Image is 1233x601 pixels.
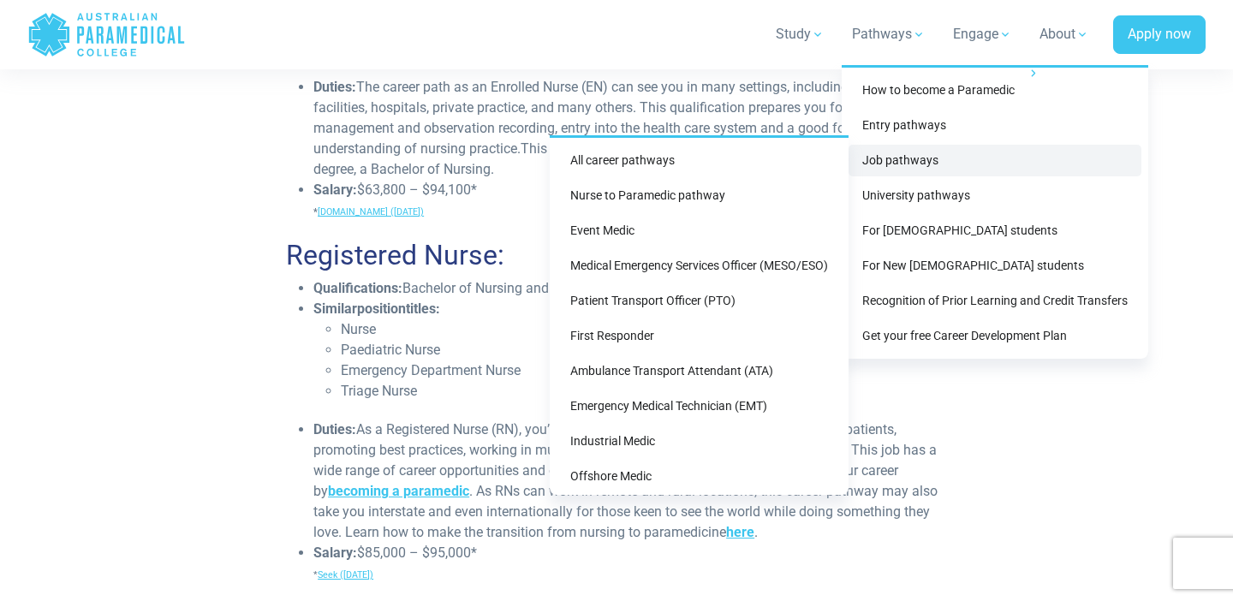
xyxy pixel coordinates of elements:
[1029,10,1099,58] a: About
[849,215,1141,247] a: For [DEMOGRAPHIC_DATA] students
[842,65,1148,359] div: Pathways
[557,215,842,247] a: Event Medic
[726,524,754,540] a: here
[557,425,842,457] a: Industrial Medic
[849,145,1141,176] a: Job pathways
[357,300,406,317] span: position
[557,320,842,352] a: First Responder
[550,135,849,495] div: Entry pathways
[313,79,921,177] span: The career path as an Enrolled Nurse (EN) can see you in many settings, including aged care facil...
[341,383,417,399] span: Triage Nurse
[557,145,842,176] a: All career pathways
[286,239,504,271] span: Registered Nurse:
[318,569,373,580] a: Seek ([DATE])
[402,280,759,296] span: Bachelor of Nursing and registration with [PERSON_NAME].
[341,362,521,378] span: Emergency Department Nurse
[313,300,440,317] b: Similar titles:
[27,7,186,62] a: Australian Paramedical College
[313,79,356,95] b: Duties:
[849,180,1141,211] a: University pathways
[849,320,1141,352] a: Get your free Career Development Plan
[842,10,936,58] a: Pathways
[849,74,1141,106] a: How to become a Paramedic
[328,483,469,499] a: becoming a paramedic
[313,180,947,221] li: $63,800 – $94,100*
[313,420,947,543] li: As a Registered Nurse (RN), you’ll be working towards optimal outcomes for your patients, promoti...
[557,250,842,282] a: Medical Emergency Services Officer (MESO/ESO)
[557,180,842,211] a: Nurse to Paramedic pathway
[341,342,440,358] span: Paediatric Nurse
[557,390,842,422] a: Emergency Medical Technician (EMT)
[849,285,1141,317] a: Recognition of Prior Learning and Credit Transfers
[313,181,357,198] b: Salary:
[313,421,356,437] b: Duties:
[765,10,835,58] a: Study
[557,285,842,317] a: Patient Transport Officer (PTO)
[313,280,402,296] b: Qualifications:
[1113,15,1206,55] a: Apply now
[557,355,842,387] a: Ambulance Transport Attendant (ATA)
[557,461,842,492] a: Offshore Medic
[943,10,1022,58] a: Engage
[849,110,1141,141] a: Entry pathways
[318,206,424,217] a: [DOMAIN_NAME] ([DATE])
[313,544,357,561] b: Salary:
[849,250,1141,282] a: For New [DEMOGRAPHIC_DATA] students
[341,321,376,337] span: Nurse
[313,543,947,584] li: $85,000 – $95,000*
